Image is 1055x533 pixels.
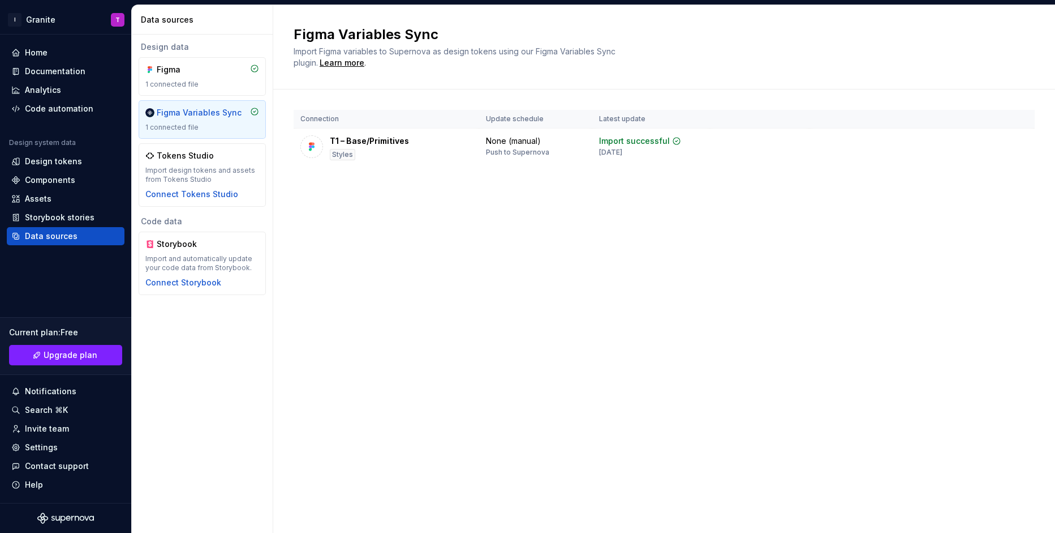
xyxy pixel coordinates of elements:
[7,100,124,118] a: Code automation
[318,59,366,67] span: .
[9,327,122,338] div: Current plan : Free
[139,143,266,207] a: Tokens StudioImport design tokens and assets from Tokens StudioConnect Tokens Studio
[145,123,259,132] div: 1 connected file
[8,13,21,27] div: I
[157,107,242,118] div: Figma Variables Sync
[145,189,238,200] button: Connect Tokens Studio
[7,420,124,438] a: Invite team
[157,150,214,161] div: Tokens Studio
[7,152,124,170] a: Design tokens
[44,349,97,361] span: Upgrade plan
[7,44,124,62] a: Home
[7,62,124,80] a: Documentation
[139,100,266,139] a: Figma Variables Sync1 connected file
[294,110,479,129] th: Connection
[320,57,364,69] a: Learn more
[479,110,592,129] th: Update schedule
[9,345,122,365] a: Upgrade plan
[330,135,409,147] div: T1 – Base/Primitives
[7,208,124,227] a: Storybook stories
[25,460,89,472] div: Contact support
[7,227,124,245] a: Data sources
[145,80,259,89] div: 1 connected file
[7,438,124,457] a: Settings
[599,148,622,157] div: [DATE]
[37,513,94,524] svg: Supernova Logo
[294,25,1021,44] h2: Figma Variables Sync
[157,238,211,250] div: Storybook
[7,401,124,419] button: Search ⌘K
[139,41,266,53] div: Design data
[486,135,541,147] div: None (manual)
[25,84,61,96] div: Analytics
[139,57,266,96] a: Figma1 connected file
[141,14,268,25] div: Data sources
[25,231,77,242] div: Data sources
[7,171,124,189] a: Components
[7,457,124,475] button: Contact support
[7,81,124,99] a: Analytics
[25,386,76,397] div: Notifications
[25,442,58,453] div: Settings
[139,216,266,227] div: Code data
[599,135,670,147] div: Import successful
[25,479,43,491] div: Help
[145,166,259,184] div: Import design tokens and assets from Tokens Studio
[330,149,355,160] div: Styles
[145,254,259,272] div: Import and automatically update your code data from Storybook.
[25,66,85,77] div: Documentation
[157,64,211,75] div: Figma
[7,190,124,208] a: Assets
[25,212,94,223] div: Storybook stories
[486,148,549,157] div: Push to Supernova
[7,382,124,400] button: Notifications
[25,174,75,186] div: Components
[294,46,618,67] span: Import Figma variables to Supernova as design tokens using our Figma Variables Sync plugin.
[25,423,69,434] div: Invite team
[592,110,710,129] th: Latest update
[25,404,68,416] div: Search ⌘K
[139,232,266,295] a: StorybookImport and automatically update your code data from Storybook.Connect Storybook
[7,476,124,494] button: Help
[26,14,55,25] div: Granite
[115,15,120,24] div: T
[25,156,82,167] div: Design tokens
[2,7,129,32] button: IGraniteT
[145,277,221,288] button: Connect Storybook
[25,103,93,114] div: Code automation
[9,138,76,147] div: Design system data
[25,47,48,58] div: Home
[25,193,51,204] div: Assets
